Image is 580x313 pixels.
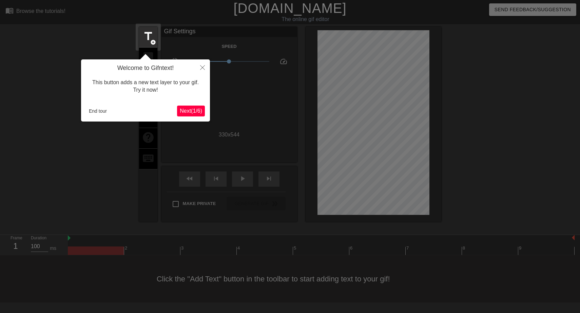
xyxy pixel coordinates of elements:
div: This button adds a new text layer to your gif. Try it now! [86,72,205,101]
span: Next ( 1 / 6 ) [180,108,202,114]
button: Close [195,59,210,75]
h4: Welcome to Gifntext! [86,65,205,72]
button: Next [177,106,205,116]
button: End tour [86,106,110,116]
